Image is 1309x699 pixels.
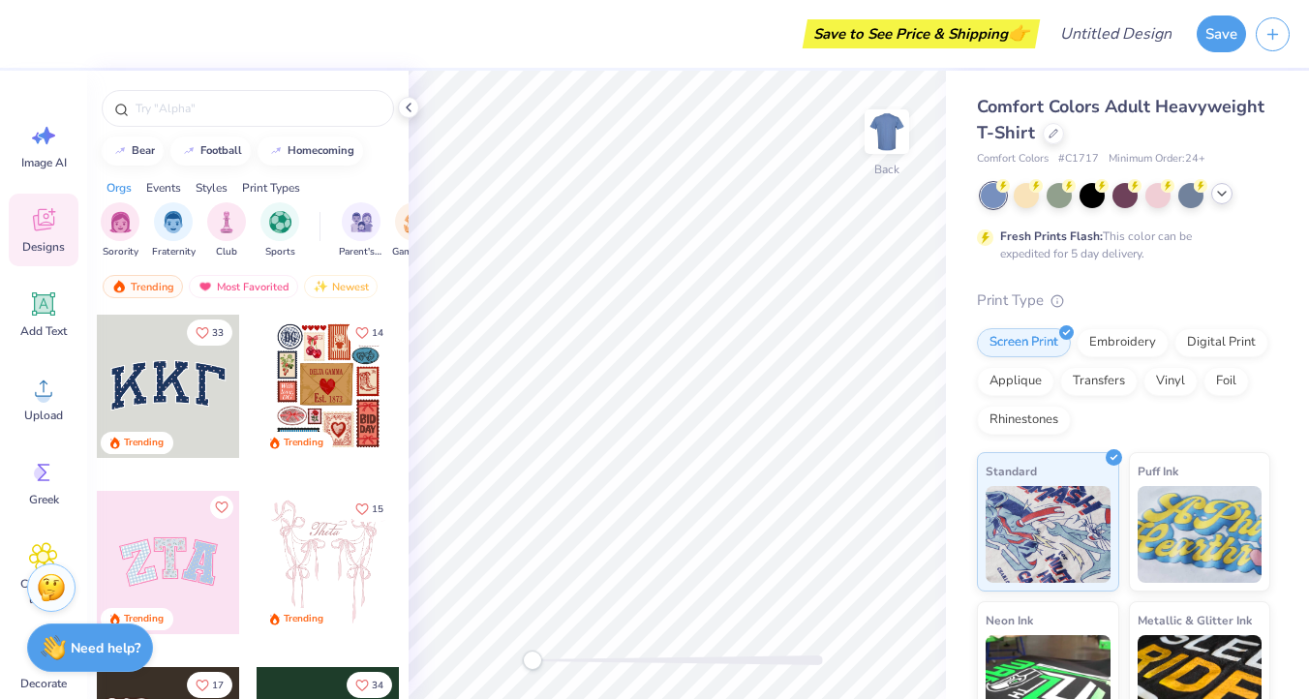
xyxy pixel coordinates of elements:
span: Greek [29,492,59,507]
img: Game Day Image [404,211,426,233]
div: Applique [977,367,1054,396]
div: Digital Print [1174,328,1268,357]
div: Most Favorited [189,275,298,298]
img: trend_line.gif [181,145,197,157]
span: Comfort Colors [977,151,1049,167]
button: filter button [260,202,299,259]
div: Save to See Price & Shipping [807,19,1035,48]
div: Trending [124,436,164,450]
div: football [200,145,242,156]
span: Decorate [20,676,67,691]
div: Orgs [107,179,132,197]
button: Like [347,319,392,346]
button: bear [102,137,164,166]
span: Parent's Weekend [339,245,383,259]
div: Embroidery [1077,328,1169,357]
div: Trending [103,275,183,298]
span: Clipart & logos [12,576,76,607]
div: filter for Sorority [101,202,139,259]
span: 14 [372,328,383,338]
span: Image AI [21,155,67,170]
div: Accessibility label [523,651,542,670]
img: Puff Ink [1138,486,1263,583]
div: Trending [284,436,323,450]
button: filter button [101,202,139,259]
img: newest.gif [313,280,328,293]
div: homecoming [288,145,354,156]
span: # C1717 [1058,151,1099,167]
img: Standard [986,486,1111,583]
div: filter for Sports [260,202,299,259]
button: Like [210,496,233,519]
div: filter for Fraternity [152,202,196,259]
div: filter for Club [207,202,246,259]
img: trend_line.gif [112,145,128,157]
div: Screen Print [977,328,1071,357]
button: Like [347,672,392,698]
img: Parent's Weekend Image [350,211,373,233]
span: Upload [24,408,63,423]
img: Sports Image [269,211,291,233]
span: Sorority [103,245,138,259]
span: 17 [212,681,224,690]
button: filter button [152,202,196,259]
button: filter button [392,202,437,259]
img: trend_line.gif [268,145,284,157]
button: homecoming [258,137,363,166]
span: Puff Ink [1138,461,1178,481]
span: Neon Ink [986,610,1033,630]
button: Like [187,319,232,346]
img: Back [868,112,906,151]
span: Add Text [20,323,67,339]
div: Rhinestones [977,406,1071,435]
span: Minimum Order: 24 + [1109,151,1205,167]
input: Try "Alpha" [134,99,381,118]
span: Club [216,245,237,259]
img: Club Image [216,211,237,233]
div: Trending [284,612,323,626]
button: football [170,137,251,166]
div: Print Types [242,179,300,197]
span: Metallic & Glitter Ink [1138,610,1252,630]
img: Fraternity Image [163,211,184,233]
button: Like [347,496,392,522]
span: 15 [372,504,383,514]
div: Print Type [977,289,1270,312]
strong: Fresh Prints Flash: [1000,228,1103,244]
span: 34 [372,681,383,690]
span: Comfort Colors Adult Heavyweight T-Shirt [977,95,1264,144]
span: Game Day [392,245,437,259]
div: Styles [196,179,228,197]
img: Sorority Image [109,211,132,233]
span: Fraternity [152,245,196,259]
span: Designs [22,239,65,255]
img: most_fav.gif [198,280,213,293]
span: 33 [212,328,224,338]
button: Save [1197,15,1246,52]
div: Events [146,179,181,197]
div: This color can be expedited for 5 day delivery. [1000,228,1238,262]
div: Back [874,161,899,178]
input: Untitled Design [1045,15,1187,53]
button: filter button [339,202,383,259]
div: Vinyl [1143,367,1198,396]
div: filter for Parent's Weekend [339,202,383,259]
div: Trending [124,612,164,626]
span: 👉 [1008,21,1029,45]
span: Standard [986,461,1037,481]
div: Foil [1203,367,1249,396]
span: Sports [265,245,295,259]
div: Transfers [1060,367,1138,396]
button: Like [187,672,232,698]
button: filter button [207,202,246,259]
strong: Need help? [71,639,140,657]
div: Newest [304,275,378,298]
div: filter for Game Day [392,202,437,259]
div: bear [132,145,155,156]
img: trending.gif [111,280,127,293]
